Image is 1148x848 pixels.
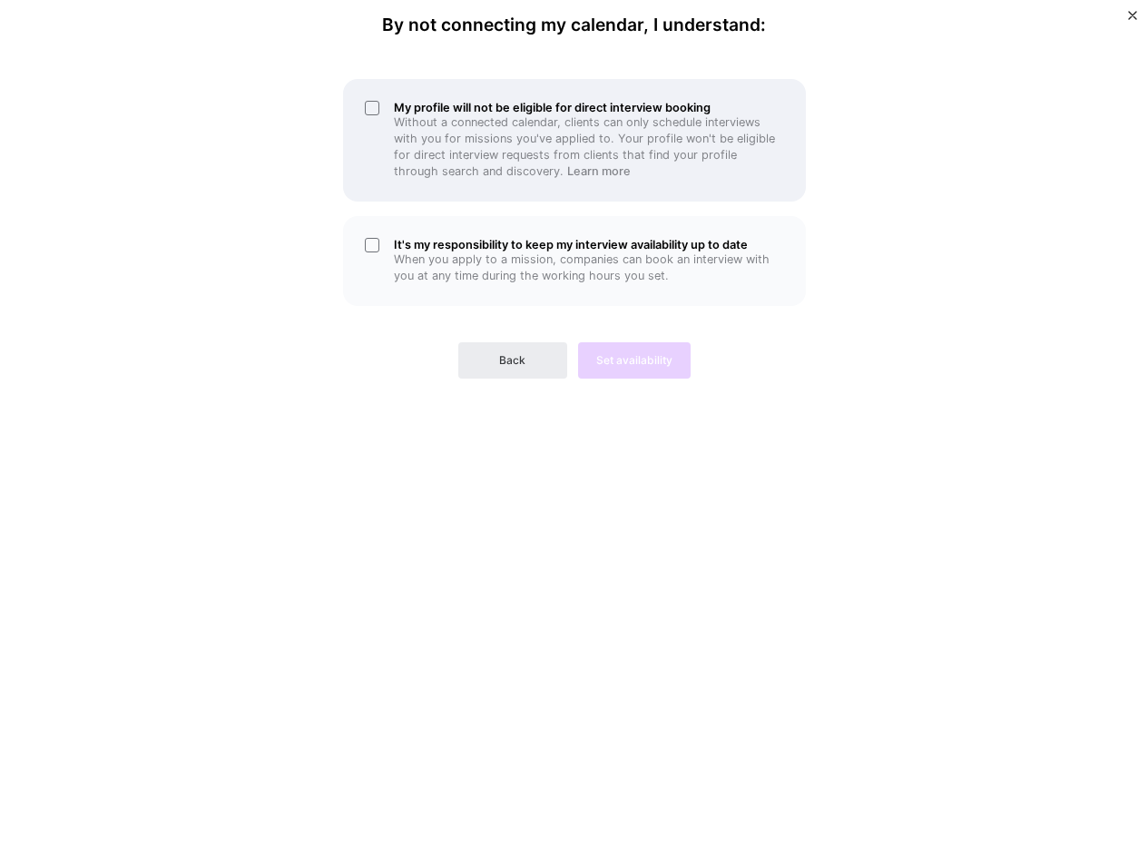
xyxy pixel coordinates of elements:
a: Learn more [567,164,631,178]
button: Close [1128,11,1137,30]
h5: It's my responsibility to keep my interview availability up to date [394,238,784,251]
span: Back [499,352,525,369]
h5: My profile will not be eligible for direct interview booking [394,101,784,114]
button: Back [458,342,567,379]
h4: By not connecting my calendar, I understand: [382,15,766,35]
p: Without a connected calendar, clients can only schedule interviews with you for missions you've a... [394,114,784,180]
p: When you apply to a mission, companies can book an interview with you at any time during the work... [394,251,784,284]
